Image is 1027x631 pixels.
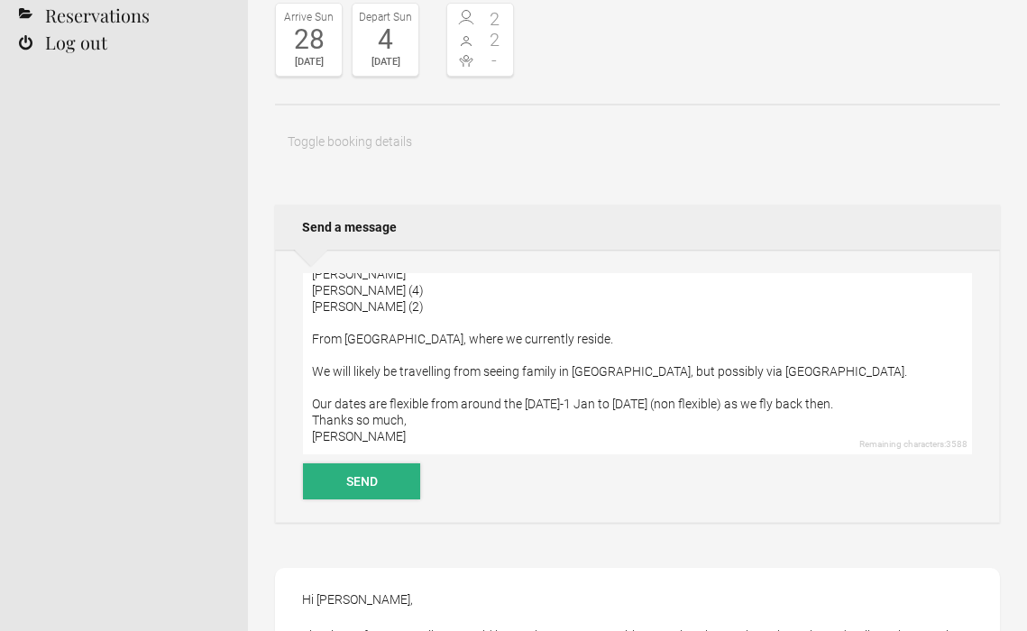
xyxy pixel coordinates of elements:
[280,26,337,53] div: 28
[481,31,509,49] span: 2
[357,53,414,71] div: [DATE]
[481,10,509,28] span: 2
[357,8,414,26] div: Depart Sun
[303,463,420,499] button: Send
[357,26,414,53] div: 4
[280,53,337,71] div: [DATE]
[275,123,425,160] button: Toggle booking details
[275,205,1000,250] h2: Send a message
[481,51,509,69] span: -
[280,8,337,26] div: Arrive Sun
